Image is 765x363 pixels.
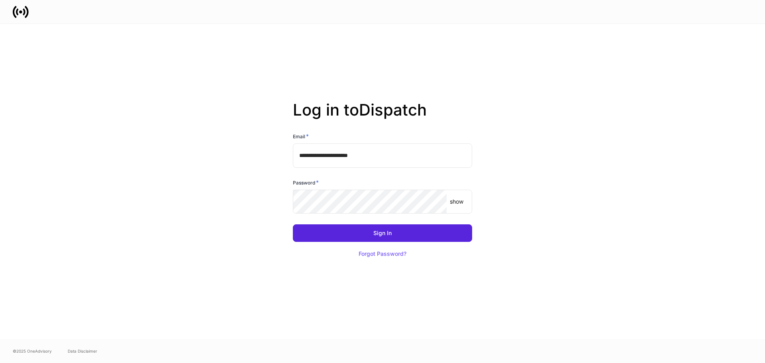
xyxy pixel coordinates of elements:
h2: Log in to Dispatch [293,100,472,132]
div: Forgot Password? [359,251,406,257]
span: © 2025 OneAdvisory [13,348,52,354]
h6: Email [293,132,309,140]
button: Sign In [293,224,472,242]
p: show [450,198,463,206]
div: Sign In [373,230,392,236]
button: Forgot Password? [349,245,416,263]
h6: Password [293,179,319,186]
a: Data Disclaimer [68,348,97,354]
